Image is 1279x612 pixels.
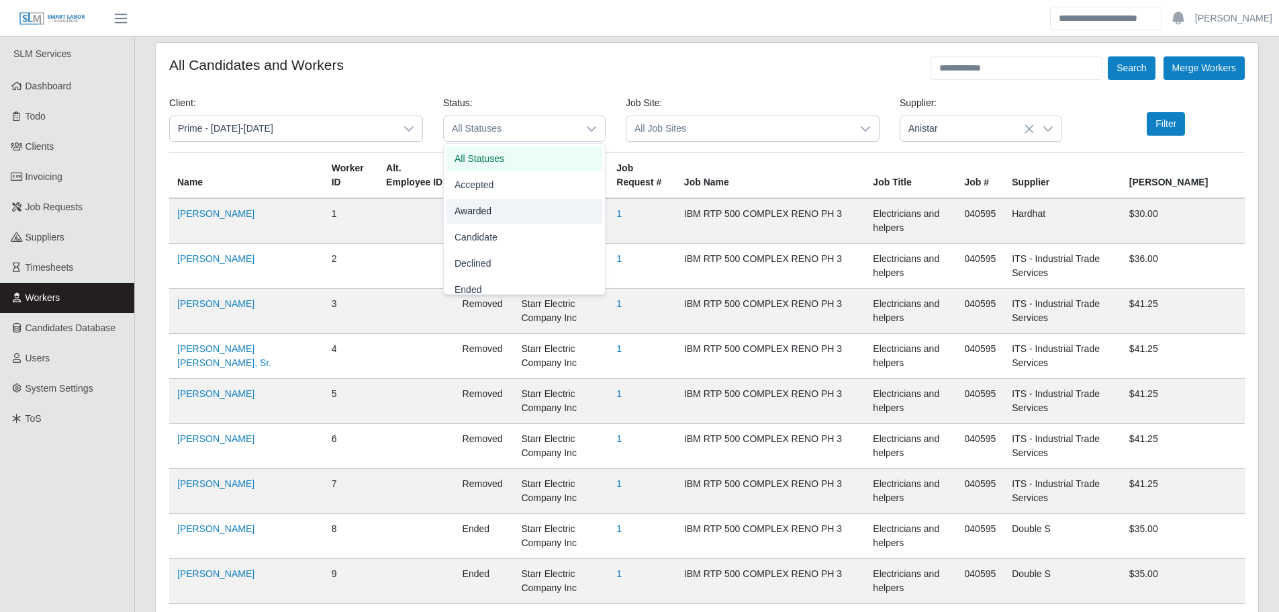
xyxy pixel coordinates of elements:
[1004,244,1121,289] td: ITS - Industrial Trade Services
[957,334,1004,379] td: 040595
[957,198,1004,244] td: 040595
[170,116,395,141] span: Prime - Saturday-Friday
[26,202,83,212] span: Job Requests
[616,388,622,399] a: 1
[455,289,514,334] td: removed
[865,153,956,199] th: Job Title
[626,116,852,141] span: All Job Sites
[513,334,608,379] td: Starr Electric Company Inc
[513,469,608,514] td: Starr Electric Company Inc
[616,298,622,309] a: 1
[455,283,481,297] span: Ended
[26,322,116,333] span: Candidates Database
[676,244,865,289] td: IBM RTP 500 COMPLEX RENO PH 3
[513,559,608,604] td: Starr Electric Company Inc
[616,523,622,534] a: 1
[957,289,1004,334] td: 040595
[1121,334,1245,379] td: $41.25
[324,514,378,559] td: 8
[1004,514,1121,559] td: Double S
[1004,153,1121,199] th: Supplier
[865,379,956,424] td: Electricians and helpers
[513,289,608,334] td: Starr Electric Company Inc
[676,334,865,379] td: IBM RTP 500 COMPLEX RENO PH 3
[865,334,956,379] td: Electricians and helpers
[1004,559,1121,604] td: Double S
[1121,379,1245,424] td: $41.25
[177,208,254,219] a: [PERSON_NAME]
[676,424,865,469] td: IBM RTP 500 COMPLEX RENO PH 3
[1004,198,1121,244] td: Hardhat
[26,81,72,91] span: Dashboard
[26,111,46,122] span: Todo
[446,173,602,198] li: Accepted
[1121,153,1245,199] th: [PERSON_NAME]
[865,514,956,559] td: Electricians and helpers
[1004,424,1121,469] td: ITS - Industrial Trade Services
[446,225,602,250] li: Candidate
[865,198,956,244] td: Electricians and helpers
[865,469,956,514] td: Electricians and helpers
[26,262,74,273] span: Timesheets
[177,343,271,368] a: [PERSON_NAME] [PERSON_NAME], Sr.
[676,379,865,424] td: IBM RTP 500 COMPLEX RENO PH 3
[676,198,865,244] td: IBM RTP 500 COMPLEX RENO PH 3
[455,230,498,245] span: Candidate
[26,292,60,303] span: Workers
[324,334,378,379] td: 4
[324,153,378,199] th: Worker ID
[1004,289,1121,334] td: ITS - Industrial Trade Services
[324,559,378,604] td: 9
[455,178,493,192] span: Accepted
[865,289,956,334] td: Electricians and helpers
[26,232,64,243] span: Suppliers
[446,277,602,302] li: Ended
[1121,559,1245,604] td: $35.00
[676,559,865,604] td: IBM RTP 500 COMPLEX RENO PH 3
[616,343,622,354] a: 1
[1195,11,1272,26] a: [PERSON_NAME]
[443,96,473,110] label: Status:
[455,469,514,514] td: removed
[26,353,50,363] span: Users
[446,251,602,276] li: Declined
[324,198,378,244] td: 1
[616,568,622,579] a: 1
[455,424,514,469] td: removed
[616,253,622,264] a: 1
[616,433,622,444] a: 1
[446,146,602,171] li: All Statuses
[177,523,254,534] a: [PERSON_NAME]
[324,379,378,424] td: 5
[13,48,71,59] span: SLM Services
[378,153,454,199] th: Alt. Employee ID
[1004,469,1121,514] td: ITS - Industrial Trade Services
[26,141,54,152] span: Clients
[455,152,504,166] span: All Statuses
[608,153,676,199] th: Job Request #
[455,334,514,379] td: removed
[513,424,608,469] td: Starr Electric Company Inc
[676,514,865,559] td: IBM RTP 500 COMPLEX RENO PH 3
[446,199,602,224] li: Awarded
[1121,424,1245,469] td: $41.25
[177,388,254,399] a: [PERSON_NAME]
[169,96,196,110] label: Client:
[676,289,865,334] td: IBM RTP 500 COMPLEX RENO PH 3
[177,433,254,444] a: [PERSON_NAME]
[957,379,1004,424] td: 040595
[676,153,865,199] th: Job Name
[513,379,608,424] td: Starr Electric Company Inc
[324,424,378,469] td: 6
[444,116,578,141] span: All Statuses
[177,298,254,309] a: [PERSON_NAME]
[1147,112,1185,136] button: Filter
[455,514,514,559] td: ended
[1121,514,1245,559] td: $35.00
[1121,244,1245,289] td: $36.00
[455,257,491,271] span: Declined
[676,469,865,514] td: IBM RTP 500 COMPLEX RENO PH 3
[324,469,378,514] td: 7
[177,478,254,489] a: [PERSON_NAME]
[865,244,956,289] td: Electricians and helpers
